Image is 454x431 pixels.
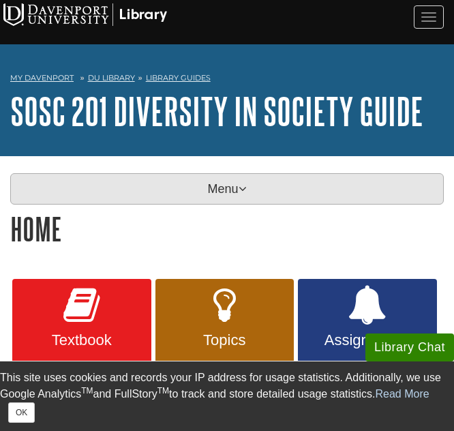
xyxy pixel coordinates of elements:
button: Close [8,402,35,423]
span: Topics [166,331,284,349]
a: My Davenport [10,72,74,84]
span: Textbook [22,331,141,349]
p: Menu [10,173,444,205]
a: Textbook [12,279,151,363]
sup: TM [81,386,93,396]
h1: Home [10,211,444,246]
a: Read More [376,388,429,400]
a: Library Guides [146,73,211,83]
span: Assignments [308,331,427,349]
a: SOSC 201 Diversity in Society Guide [10,90,423,132]
sup: TM [157,386,169,396]
a: Topics [155,279,294,363]
img: Davenport University Logo [3,3,167,26]
a: Assignments [298,279,437,363]
button: Library Chat [365,333,454,361]
a: DU Library [88,73,135,83]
